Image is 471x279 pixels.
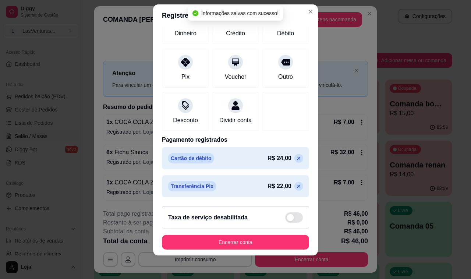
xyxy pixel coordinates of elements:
p: Cartão de débito [168,153,214,163]
p: Transferência Pix [168,181,216,191]
div: Dinheiro [174,29,196,38]
div: Voucher [225,73,247,81]
div: Crédito [226,29,245,38]
p: R$ 22,00 [268,182,291,191]
span: check-circle [192,10,198,16]
span: Informações salvas com sucesso! [201,10,279,16]
h2: Taxa de serviço desabilitada [168,213,248,222]
button: Encerrar conta [162,235,309,250]
p: Pagamento registrados [162,135,309,144]
div: Pix [181,73,190,81]
div: Desconto [173,116,198,125]
header: Registre o pagamento do pedido [153,4,318,27]
div: Outro [278,73,293,81]
div: Débito [277,29,294,38]
p: R$ 24,00 [268,154,291,163]
button: Close [305,6,316,18]
div: Dividir conta [219,116,252,125]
